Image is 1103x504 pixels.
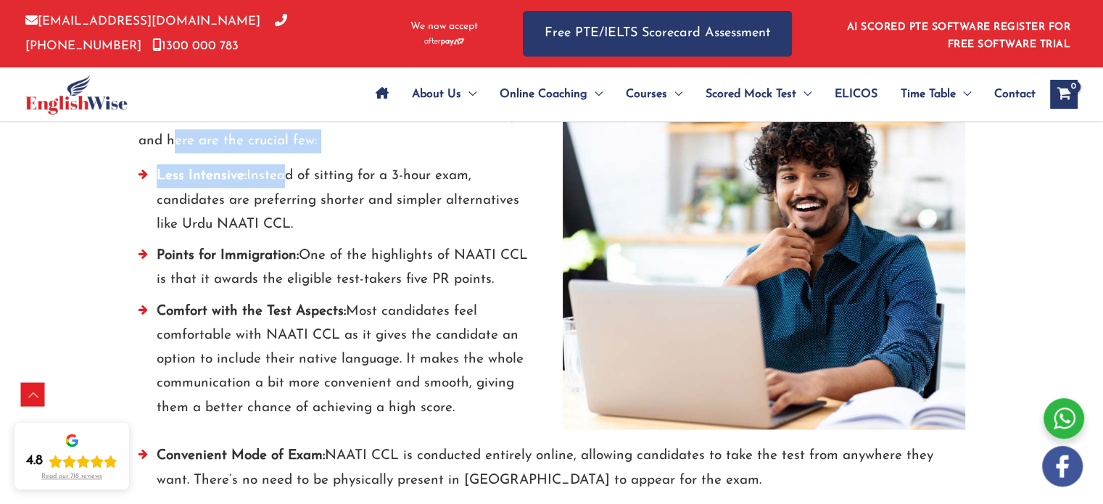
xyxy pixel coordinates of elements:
[41,473,102,481] div: Read our 718 reviews
[667,69,682,120] span: Menu Toggle
[157,249,299,263] strong: Points for Immigration:
[835,69,877,120] span: ELICOS
[139,444,965,500] li: NAATI CCL is conducted entirely online, allowing candidates to take the test from anywhere they w...
[994,69,1036,120] span: Contact
[847,22,1071,50] a: AI SCORED PTE SOFTWARE REGISTER FOR FREE SOFTWARE TRIAL
[400,69,488,120] a: About UsMenu Toggle
[626,69,667,120] span: Courses
[1042,446,1083,487] img: white-facebook.png
[25,15,260,28] a: [EMAIL_ADDRESS][DOMAIN_NAME]
[25,15,287,51] a: [PHONE_NUMBER]
[614,69,694,120] a: CoursesMenu Toggle
[25,75,128,115] img: cropped-ew-logo
[889,69,983,120] a: Time TableMenu Toggle
[139,244,541,299] li: One of the highlights of NAATI CCL is that it awards the eligible test-takers five PR points.
[152,40,239,52] a: 1300 000 783
[26,453,117,470] div: Rating: 4.8 out of 5
[796,69,811,120] span: Menu Toggle
[706,69,796,120] span: Scored Mock Test
[694,69,823,120] a: Scored Mock TestMenu Toggle
[157,305,346,318] strong: Comfort with the Test Aspects:
[157,169,247,183] strong: Less Intensive:
[410,20,478,34] span: We now accept
[26,453,43,470] div: 4.8
[956,69,971,120] span: Menu Toggle
[461,69,476,120] span: Menu Toggle
[563,102,965,429] img: test-img
[823,69,889,120] a: ELICOS
[139,164,541,244] li: Instead of sitting for a 3-hour exam, candidates are preferring shorter and simpler alternatives ...
[901,69,956,120] span: Time Table
[139,105,541,154] p: This test attracts candidates for a broad number of reasons, and here are the crucial few:
[424,38,464,46] img: Afterpay-Logo
[412,69,461,120] span: About Us
[838,10,1078,57] aside: Header Widget 1
[500,69,587,120] span: Online Coaching
[523,11,792,57] a: Free PTE/IELTS Scorecard Assessment
[364,69,1036,120] nav: Site Navigation: Main Menu
[587,69,603,120] span: Menu Toggle
[1050,80,1078,109] a: View Shopping Cart, empty
[488,69,614,120] a: Online CoachingMenu Toggle
[157,449,325,463] strong: Convenient Mode of Exam:
[139,299,541,427] li: Most candidates feel comfortable with NAATI CCL as it gives the candidate an option to include th...
[983,69,1036,120] a: Contact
